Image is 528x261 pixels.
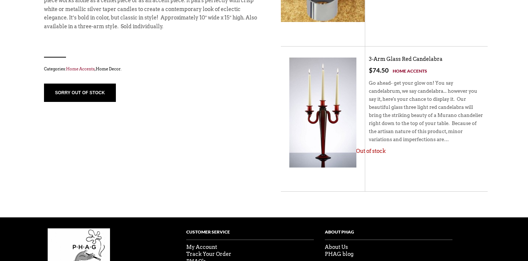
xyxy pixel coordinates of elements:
a: Home Decor [96,66,121,71]
a: Track Your Order [186,251,231,257]
span: Categories: , . [44,65,261,73]
a: About Us [325,244,348,250]
a: PHAG blog [325,251,353,257]
bdi: 74.50 [369,66,389,74]
div: Go ahead- get your glow on! You say candelabrum, we say candelabra... however you say it, here's ... [369,75,484,151]
h4: Customer Service [186,228,314,240]
a: Home Accents [66,66,95,71]
a: 3-Arm Glass Red Candelabra [369,56,443,62]
button: sorry out of stock [44,84,116,102]
span: $ [369,66,373,74]
h4: About PHag [325,228,452,240]
a: My Account [186,244,217,250]
p: Out of stock [356,148,484,155]
a: Home Accents [393,67,427,75]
